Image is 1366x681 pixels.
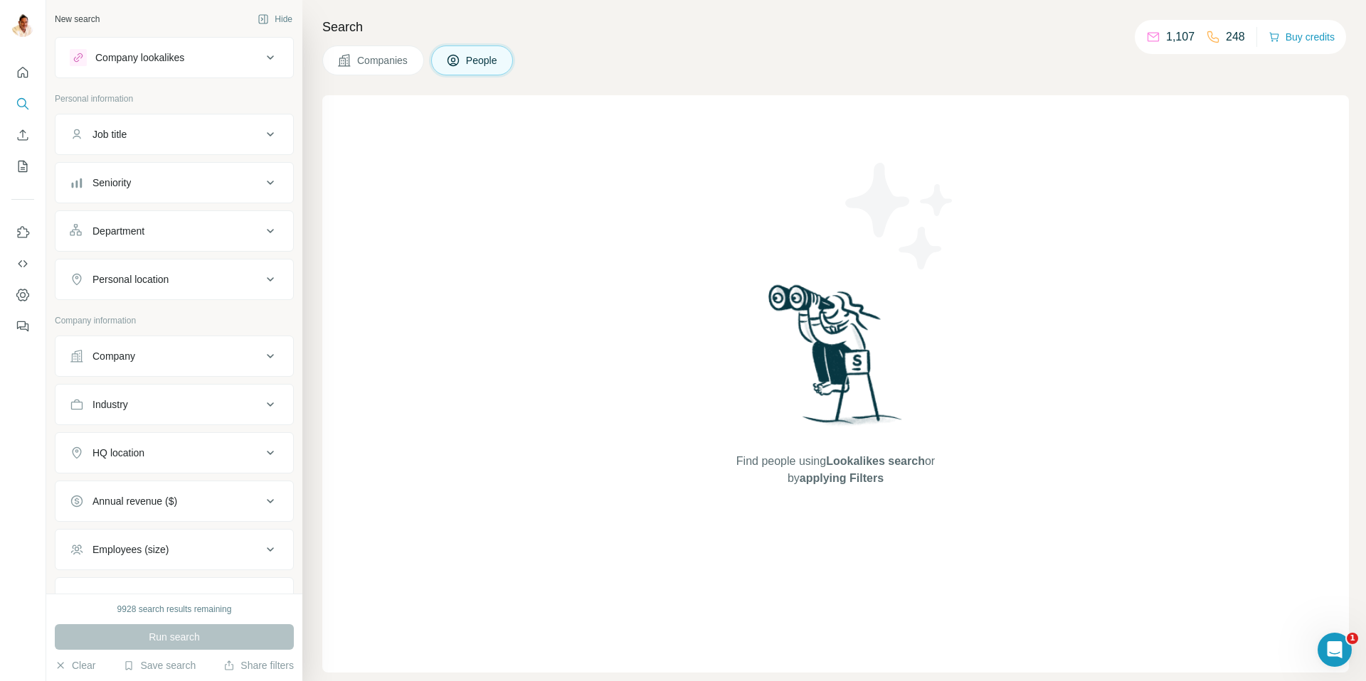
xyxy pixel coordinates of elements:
button: Quick start [11,60,34,85]
div: Industry [92,397,128,412]
button: Feedback [11,313,34,339]
div: New search [55,13,100,26]
img: Surfe Illustration - Woman searching with binoculars [762,281,910,439]
button: Clear [55,658,95,672]
button: Employees (size) [55,532,293,567]
button: Dashboard [11,282,34,308]
button: My lists [11,154,34,179]
button: Share filters [223,658,294,672]
div: Job title [92,127,127,141]
button: Use Surfe on LinkedIn [11,220,34,245]
button: Department [55,214,293,248]
p: 248 [1226,28,1245,45]
div: Annual revenue ($) [92,494,177,508]
button: Technologies [55,581,293,615]
p: Personal information [55,92,294,105]
div: Company lookalikes [95,50,184,65]
button: HQ location [55,436,293,470]
div: Personal location [92,272,169,286]
button: Search [11,91,34,117]
div: Company [92,349,135,363]
span: Lookalikes search [826,455,925,467]
button: Save search [123,658,196,672]
div: HQ location [92,446,144,460]
img: Avatar [11,14,34,37]
button: Company [55,339,293,373]
h4: Search [322,17,1349,37]
button: Buy credits [1269,27,1335,47]
button: Enrich CSV [11,122,34,148]
span: People [466,53,499,68]
iframe: Intercom live chat [1318,633,1352,667]
button: Seniority [55,166,293,200]
span: applying Filters [800,472,884,484]
span: Find people using or by [721,453,949,487]
p: Company information [55,314,294,327]
button: Job title [55,117,293,151]
p: 1,107 [1166,28,1195,45]
button: Use Surfe API [11,251,34,277]
div: Department [92,224,144,238]
button: Industry [55,387,293,422]
button: Company lookalikes [55,41,293,75]
img: Surfe Illustration - Stars [836,152,964,280]
div: 9928 search results remaining [117,603,232,616]
span: Companies [357,53,409,68]
button: Personal location [55,262,293,296]
div: Technologies [92,591,151,605]
button: Hide [248,9,302,30]
div: Seniority [92,176,131,190]
button: Annual revenue ($) [55,484,293,518]
span: 1 [1347,633,1358,644]
div: Employees (size) [92,542,169,557]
